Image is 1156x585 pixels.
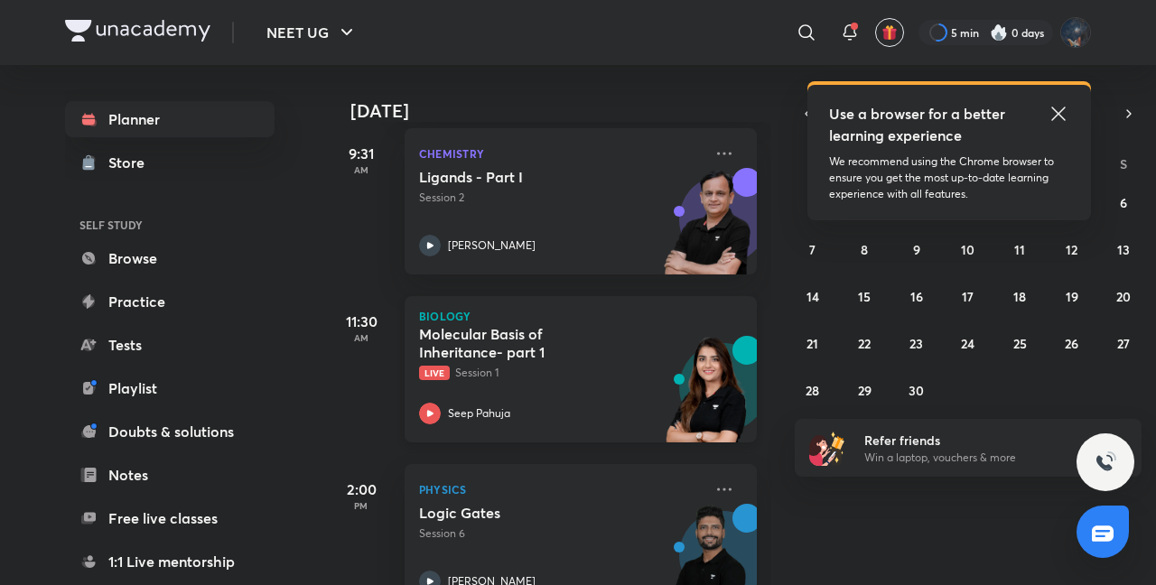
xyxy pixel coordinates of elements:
button: September 21, 2025 [798,329,827,357]
button: September 9, 2025 [902,235,931,264]
button: September 15, 2025 [850,282,879,311]
a: 1:1 Live mentorship [65,543,275,580]
abbr: September 19, 2025 [1066,288,1078,305]
a: Free live classes [65,500,275,536]
p: Chemistry [419,143,703,164]
a: Planner [65,101,275,137]
abbr: September 16, 2025 [910,288,923,305]
button: September 23, 2025 [902,329,931,357]
button: September 10, 2025 [954,235,983,264]
h4: [DATE] [350,100,775,122]
button: September 7, 2025 [798,235,827,264]
img: referral [809,430,845,466]
p: Seep Pahuja [448,405,510,422]
abbr: September 11, 2025 [1014,241,1025,258]
p: Win a laptop, vouchers & more [864,450,1086,466]
p: Session 6 [419,525,703,542]
h6: Refer friends [864,431,1086,450]
abbr: September 10, 2025 [961,241,974,258]
a: Company Logo [65,20,210,46]
button: September 13, 2025 [1109,235,1138,264]
button: September 30, 2025 [902,376,931,404]
h5: 9:31 [325,143,397,164]
img: ttu [1095,451,1116,473]
a: Playlist [65,370,275,406]
p: Session 2 [419,190,703,206]
button: September 17, 2025 [954,282,983,311]
abbr: September 23, 2025 [909,335,923,352]
div: Store [108,152,155,173]
abbr: September 6, 2025 [1120,194,1127,211]
img: unacademy [657,336,757,460]
a: Doubts & solutions [65,413,275,450]
button: September 25, 2025 [1005,329,1034,357]
abbr: September 9, 2025 [913,241,920,258]
p: PM [325,500,397,511]
h5: Use a browser for a better learning experience [829,103,1009,146]
h5: Ligands - Part I [419,168,644,186]
button: September 8, 2025 [850,235,879,264]
button: September 16, 2025 [902,282,931,311]
abbr: September 27, 2025 [1117,335,1130,352]
abbr: Saturday [1120,155,1127,172]
abbr: September 21, 2025 [806,335,818,352]
a: Notes [65,457,275,493]
abbr: September 14, 2025 [806,288,819,305]
a: Tests [65,327,275,363]
button: September 12, 2025 [1058,235,1086,264]
p: Physics [419,478,703,500]
button: September 27, 2025 [1109,329,1138,357]
p: [PERSON_NAME] [448,237,536,254]
h5: 2:00 [325,478,397,500]
p: AM [325,332,397,343]
p: We recommend using the Chrome browser to ensure you get the most up-to-date learning experience w... [829,153,1069,202]
h5: Logic Gates [419,504,644,522]
p: Biology [419,311,742,321]
button: September 22, 2025 [850,329,879,357]
img: Muskan Kumar [1060,17,1091,48]
button: September 24, 2025 [954,329,983,357]
abbr: September 30, 2025 [909,382,924,399]
abbr: September 22, 2025 [858,335,871,352]
h6: SELF STUDY [65,209,275,240]
abbr: September 28, 2025 [806,382,819,399]
abbr: September 8, 2025 [861,241,868,258]
a: Store [65,144,275,181]
p: AM [325,164,397,175]
button: NEET UG [256,14,368,51]
abbr: September 18, 2025 [1013,288,1026,305]
button: September 19, 2025 [1058,282,1086,311]
button: September 26, 2025 [1058,329,1086,357]
button: September 11, 2025 [1005,235,1034,264]
abbr: September 29, 2025 [858,382,872,399]
abbr: September 25, 2025 [1013,335,1027,352]
p: Session 1 [419,365,703,381]
abbr: September 17, 2025 [962,288,974,305]
abbr: September 15, 2025 [858,288,871,305]
span: Live [419,366,450,380]
button: September 14, 2025 [798,282,827,311]
a: Practice [65,283,275,320]
abbr: September 20, 2025 [1116,288,1131,305]
h5: 11:30 [325,311,397,332]
h5: Molecular Basis of Inheritance- part 1 [419,325,644,361]
button: September 29, 2025 [850,376,879,404]
a: Browse [65,240,275,276]
img: streak [990,23,1008,42]
abbr: September 12, 2025 [1066,241,1077,258]
abbr: September 24, 2025 [961,335,974,352]
button: September 20, 2025 [1109,282,1138,311]
img: Company Logo [65,20,210,42]
abbr: September 13, 2025 [1117,241,1130,258]
button: September 28, 2025 [798,376,827,404]
abbr: September 26, 2025 [1065,335,1078,352]
abbr: September 7, 2025 [809,241,816,258]
img: unacademy [657,168,757,292]
img: avatar [881,24,898,41]
button: avatar [875,18,904,47]
button: September 6, 2025 [1109,188,1138,217]
button: September 18, 2025 [1005,282,1034,311]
